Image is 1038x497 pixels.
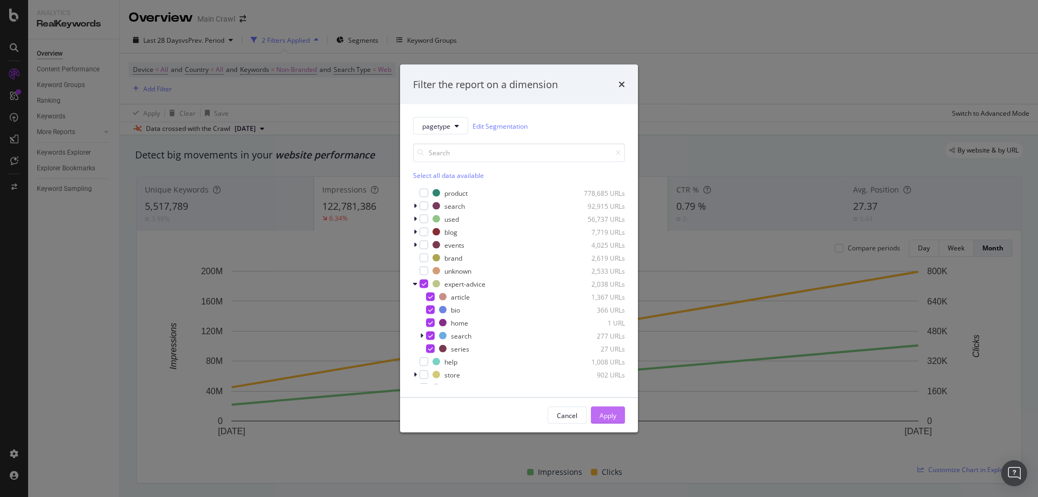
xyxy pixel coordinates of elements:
div: used [444,214,459,223]
div: Filter the report on a dimension [413,77,558,91]
div: 2,533 URLs [572,266,625,275]
span: pagetype [422,121,450,130]
div: 2,038 URLs [572,279,625,288]
div: 2,619 URLs [572,253,625,262]
input: Search [413,143,625,162]
div: bio [451,305,460,314]
div: 697 URLs [572,383,625,392]
div: expert-advice [444,279,485,288]
div: series [451,344,469,353]
div: 27 URLs [572,344,625,353]
div: times [618,77,625,91]
div: search [451,331,471,340]
button: pagetype [413,117,468,135]
div: store [444,370,460,379]
div: article [451,292,470,301]
button: Cancel [548,407,587,424]
div: Open Intercom Messenger [1001,460,1027,486]
div: 366 URLs [572,305,625,314]
div: modal [400,64,638,433]
a: Edit Segmentation [473,120,528,131]
div: help [444,357,457,366]
div: 56,737 URLs [572,214,625,223]
div: 1 URL [572,318,625,327]
div: 1,008 URLs [572,357,625,366]
div: search [444,201,465,210]
div: 4,025 URLs [572,240,625,249]
div: Cancel [557,410,577,420]
div: 902 URLs [572,370,625,379]
button: Apply [591,407,625,424]
div: Apply [600,410,616,420]
div: unknown [444,266,471,275]
div: product [444,188,468,197]
div: blog [444,227,457,236]
div: 7,719 URLs [572,227,625,236]
div: 92,915 URLs [572,201,625,210]
div: newsroom [444,383,476,392]
div: events [444,240,464,249]
div: 778,685 URLs [572,188,625,197]
div: Select all data available [413,171,625,180]
div: home [451,318,468,327]
div: 1,367 URLs [572,292,625,301]
div: 277 URLs [572,331,625,340]
div: brand [444,253,462,262]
